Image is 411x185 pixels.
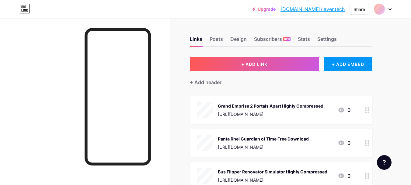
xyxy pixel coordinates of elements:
[190,79,221,86] div: + Add header
[218,169,327,175] div: Bus Flipper Renovator Simulator Highly Compressed
[210,35,223,46] div: Posts
[317,35,337,46] div: Settings
[280,5,345,13] a: [DOMAIN_NAME]/laventech
[218,103,323,109] div: Grand Emprise 2 Portals Apart Highly Compressed
[218,144,309,150] div: [URL][DOMAIN_NAME]
[230,35,247,46] div: Design
[324,57,372,71] div: + ADD EMBED
[190,57,319,71] button: + ADD LINK
[338,106,350,114] div: 0
[218,136,309,142] div: Panta Rhei Guardian of Time Free Download
[338,172,350,180] div: 0
[298,35,310,46] div: Stats
[254,35,291,46] div: Subscribers
[190,35,202,46] div: Links
[284,37,290,41] span: NEW
[218,111,323,117] div: [URL][DOMAIN_NAME]
[241,62,267,67] span: + ADD LINK
[253,7,276,12] a: Upgrade
[354,6,365,12] div: Share
[218,177,327,183] div: [URL][DOMAIN_NAME]
[338,139,350,147] div: 0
